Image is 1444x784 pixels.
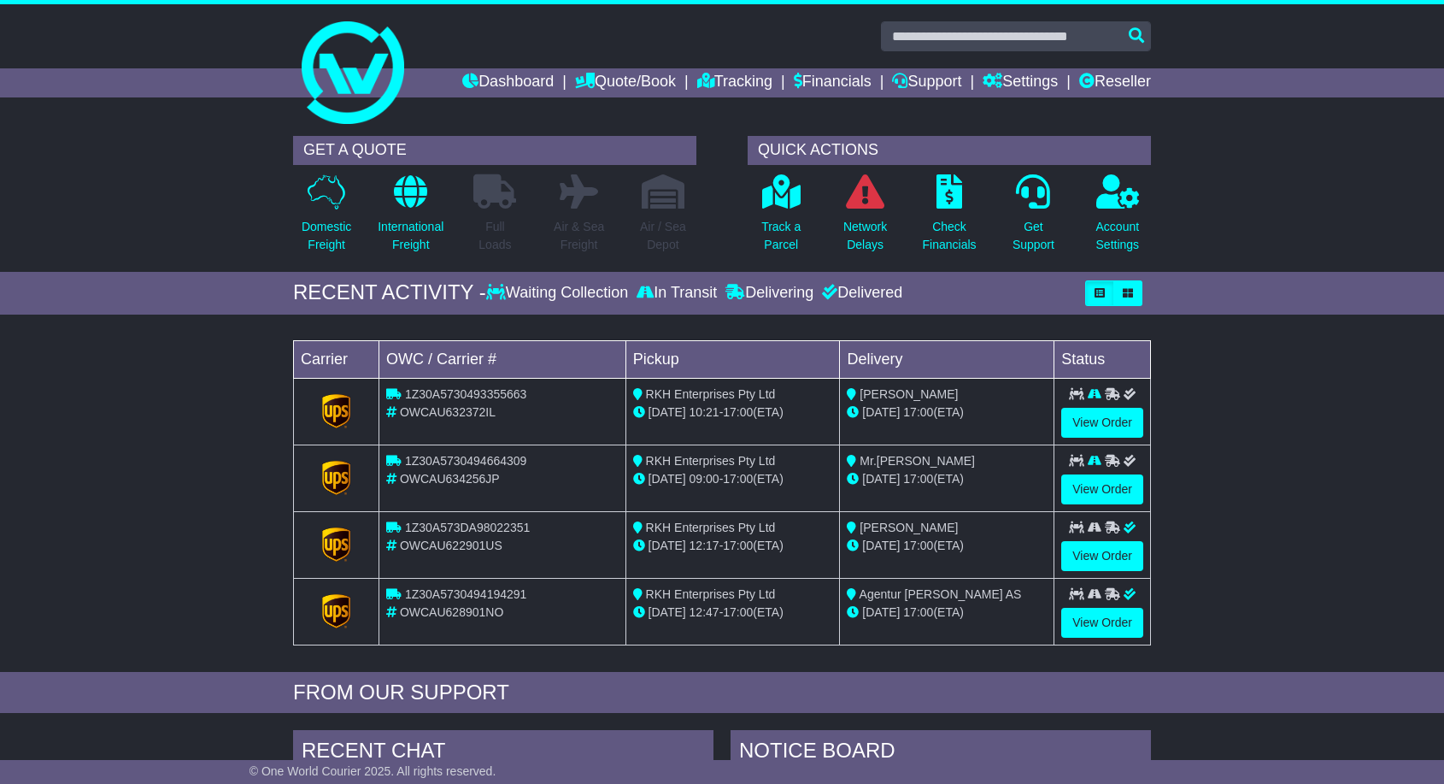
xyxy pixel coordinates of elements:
img: GetCarrierServiceLogo [322,461,351,495]
span: RKH Enterprises Pty Ltd [646,587,776,601]
div: Waiting Collection [486,284,632,303]
div: (ETA) [847,604,1047,622]
span: 17:00 [903,472,933,486]
a: CheckFinancials [922,174,977,263]
span: 1Z30A5730493355663 [405,387,526,401]
div: (ETA) [847,404,1047,421]
span: 17:00 [903,405,933,419]
span: RKH Enterprises Pty Ltd [646,454,776,468]
span: 17:00 [903,605,933,619]
span: Agentur [PERSON_NAME] AS [860,587,1022,601]
td: OWC / Carrier # [379,340,626,378]
span: 1Z30A573DA98022351 [405,521,530,534]
a: View Order [1061,475,1143,504]
span: Mr.[PERSON_NAME] [860,454,975,468]
div: GET A QUOTE [293,136,696,165]
span: [DATE] [649,539,686,552]
span: © One World Courier 2025. All rights reserved. [249,764,496,778]
div: - (ETA) [633,404,833,421]
span: [DATE] [862,405,900,419]
a: Support [892,68,961,97]
span: [DATE] [649,472,686,486]
span: RKH Enterprises Pty Ltd [646,387,776,401]
span: [DATE] [862,539,900,552]
span: 17:00 [723,539,753,552]
div: NOTICE BOARD [731,730,1151,776]
div: - (ETA) [633,604,833,622]
a: GetSupport [1012,174,1055,263]
span: 17:00 [723,472,753,486]
img: GetCarrierServiceLogo [322,594,351,628]
img: GetCarrierServiceLogo [322,394,351,428]
a: View Order [1061,608,1143,638]
span: RKH Enterprises Pty Ltd [646,521,776,534]
span: 1Z30A5730494664309 [405,454,526,468]
p: Air / Sea Depot [640,218,686,254]
p: Check Financials [923,218,977,254]
span: [DATE] [862,472,900,486]
div: - (ETA) [633,537,833,555]
p: Track a Parcel [761,218,801,254]
p: Network Delays [843,218,887,254]
td: Delivery [840,340,1054,378]
a: AccountSettings [1095,174,1141,263]
img: GetCarrierServiceLogo [322,528,351,562]
span: [PERSON_NAME] [860,521,958,534]
div: - (ETA) [633,470,833,488]
div: Delivered [818,284,902,303]
a: Quote/Book [575,68,676,97]
p: Account Settings [1096,218,1140,254]
p: Domestic Freight [302,218,351,254]
p: International Freight [378,218,443,254]
span: 17:00 [723,605,753,619]
span: OWCAU632372IL [400,405,496,419]
td: Carrier [294,340,379,378]
a: Settings [983,68,1058,97]
td: Pickup [625,340,840,378]
div: QUICK ACTIONS [748,136,1151,165]
div: In Transit [632,284,721,303]
p: Full Loads [473,218,516,254]
p: Air & Sea Freight [554,218,604,254]
a: Tracking [697,68,772,97]
span: [DATE] [649,605,686,619]
div: RECENT ACTIVITY - [293,280,486,305]
span: 12:47 [690,605,719,619]
span: 12:17 [690,539,719,552]
span: 17:00 [903,539,933,552]
span: [DATE] [649,405,686,419]
span: OWCAU628901NO [400,605,503,619]
span: OWCAU622901US [400,539,502,552]
a: Dashboard [462,68,554,97]
span: 1Z30A5730494194291 [405,587,526,601]
a: Financials [794,68,872,97]
a: Track aParcel [760,174,801,263]
a: Reseller [1079,68,1151,97]
a: InternationalFreight [377,174,444,263]
td: Status [1054,340,1151,378]
div: RECENT CHAT [293,730,713,776]
span: OWCAU634256JP [400,472,500,486]
span: 17:00 [723,405,753,419]
a: View Order [1061,408,1143,438]
a: View Order [1061,541,1143,571]
div: Delivering [721,284,818,303]
div: (ETA) [847,537,1047,555]
div: FROM OUR SUPPORT [293,681,1151,705]
div: (ETA) [847,470,1047,488]
span: [DATE] [862,605,900,619]
span: 10:21 [690,405,719,419]
span: [PERSON_NAME] [860,387,958,401]
a: NetworkDelays [842,174,888,263]
p: Get Support [1013,218,1054,254]
a: DomesticFreight [301,174,352,263]
span: 09:00 [690,472,719,486]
